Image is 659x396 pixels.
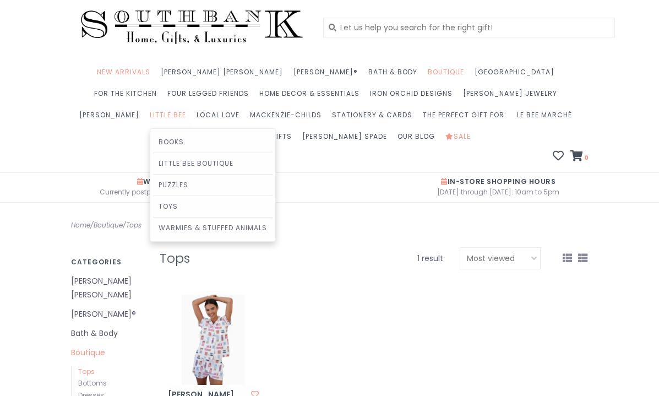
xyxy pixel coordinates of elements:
a: Bath & Body [71,327,144,340]
a: Local Love [197,107,245,129]
a: Little Bee Boutique [153,153,273,174]
a: Bottoms [78,378,107,388]
a: Toys [153,196,273,217]
a: Home [71,220,90,230]
span: Workshops [137,177,193,186]
span: 1 result [417,253,443,264]
a: Warmies & Stuffed Animals [153,218,273,238]
h3: Categories [71,258,144,265]
a: [PERSON_NAME] Jewelry [463,86,563,107]
span: 0 [583,153,589,162]
h1: Tops [160,251,344,265]
a: Puzzles [153,175,273,196]
a: [PERSON_NAME] Spade [302,129,393,150]
span: Currently postponed until further notice [8,186,322,198]
a: Boutique [71,346,144,360]
img: Taylor Swift Short Set Pajamas [168,295,259,386]
a: Tops [126,220,141,230]
a: [GEOGRAPHIC_DATA] [475,64,560,86]
a: Tops [78,367,95,376]
a: Boutique [428,64,470,86]
a: Le Bee Marché [517,107,578,129]
a: Bath & Body [368,64,423,86]
div: / / [63,219,330,231]
a: New Arrivals [97,64,156,86]
img: Southbank Gift Company -- Home, Gifts, and Luxuries [71,7,313,48]
a: Sale [445,129,476,150]
a: Boutique [94,220,123,230]
a: [PERSON_NAME] [PERSON_NAME] [161,64,288,86]
a: [PERSON_NAME]® [71,307,144,321]
a: Four Legged Friends [167,86,254,107]
a: 0 [570,151,589,162]
input: Let us help you search for the right gift! [323,18,615,37]
a: Iron Orchid Designs [370,86,458,107]
a: For the Kitchen [94,86,162,107]
a: Little Bee [150,107,192,129]
a: The perfect gift for: [423,107,512,129]
a: [PERSON_NAME] [79,107,145,129]
span: In-Store Shopping Hours [441,177,555,186]
a: MacKenzie-Childs [250,107,327,129]
a: Our Blog [397,129,440,150]
a: [PERSON_NAME] [PERSON_NAME] [71,274,144,302]
a: Home Decor & Essentials [259,86,365,107]
a: Books [153,132,273,153]
a: [PERSON_NAME]® [293,64,363,86]
a: Stationery & Cards [332,107,418,129]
